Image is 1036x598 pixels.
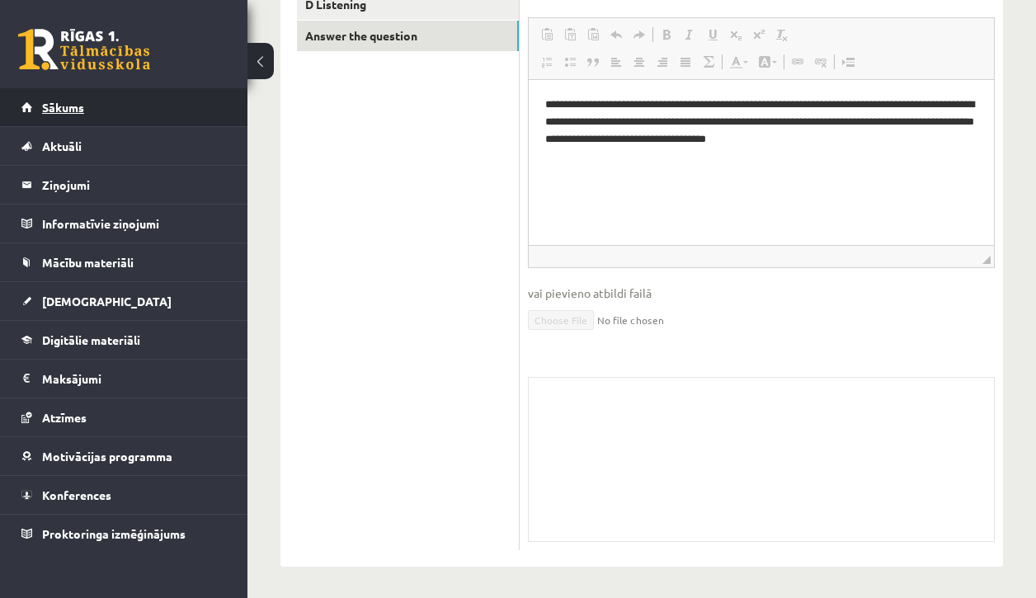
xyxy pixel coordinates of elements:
[18,29,150,70] a: Rīgas 1. Tālmācības vidusskola
[753,51,782,73] a: Background Colour
[655,24,678,45] a: Bold (⌘+B)
[42,294,172,308] span: [DEMOGRAPHIC_DATA]
[21,282,227,320] a: [DEMOGRAPHIC_DATA]
[42,410,87,425] span: Atzīmes
[786,51,809,73] a: Link (⌘+K)
[535,51,558,73] a: Insert/Remove Numbered List
[605,24,628,45] a: Undo (⌘+Z)
[605,51,628,73] a: Align Left
[21,360,227,398] a: Maksājumi
[528,285,995,302] span: vai pievieno atbildi failā
[674,51,697,73] a: Justify
[42,360,227,398] legend: Maksājumi
[21,166,227,204] a: Ziņojumi
[529,80,994,245] iframe: Rich Text Editor, wiswyg-editor-user-answer-47024997348160
[582,24,605,45] a: Paste from Word
[42,332,140,347] span: Digitālie materiāli
[42,255,134,270] span: Mācību materiāli
[21,398,227,436] a: Atzīmes
[21,205,227,242] a: Informatīvie ziņojumi
[42,487,111,502] span: Konferences
[724,24,747,45] a: Subscript
[558,51,582,73] a: Insert/Remove Bulleted List
[770,24,793,45] a: Remove Format
[42,526,186,541] span: Proktoringa izmēģinājums
[558,24,582,45] a: Paste as plain text (⌘+⌥+⇧+V)
[582,51,605,73] a: Block Quote
[21,476,227,514] a: Konferences
[809,51,832,73] a: Unlink
[297,21,519,51] a: Answer the question
[21,88,227,126] a: Sākums
[42,100,84,115] span: Sākums
[21,515,227,553] a: Proktoringa izmēģinājums
[651,51,674,73] a: Align Right
[42,166,227,204] legend: Ziņojumi
[628,24,651,45] a: Redo (⌘+Y)
[21,243,227,281] a: Mācību materiāli
[701,24,724,45] a: Underline (⌘+U)
[42,449,172,464] span: Motivācijas programma
[21,127,227,165] a: Aktuāli
[21,321,227,359] a: Digitālie materiāli
[678,24,701,45] a: Italic (⌘+I)
[628,51,651,73] a: Centre
[535,24,558,45] a: Paste (⌘+V)
[21,437,227,475] a: Motivācijas programma
[42,139,82,153] span: Aktuāli
[724,51,753,73] a: Text Colour
[836,51,859,73] a: Insert Page Break for Printing
[42,205,227,242] legend: Informatīvie ziņojumi
[747,24,770,45] a: Superscript
[982,256,991,264] span: Drag to resize
[697,51,720,73] a: Math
